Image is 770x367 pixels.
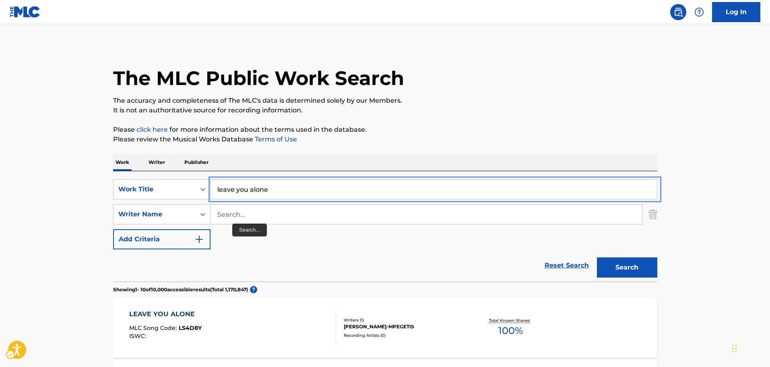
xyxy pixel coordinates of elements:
div: Writers ( 1 ) [344,317,465,323]
img: search [673,7,683,17]
span: LS4D8Y [179,324,202,332]
span: ? [250,286,257,293]
span: ISWC : [129,332,148,340]
img: help [694,7,704,17]
iframe: Hubspot Iframe [730,328,770,367]
a: click here [136,126,168,133]
div: [PERSON_NAME]-MPEGETIS [344,323,465,330]
div: Recording Artists ( 0 ) [344,332,465,338]
a: Log In [712,2,760,22]
a: Reset Search [541,257,593,274]
a: Terms of Use [253,135,297,143]
img: MLC Logo [10,6,41,18]
p: Publisher [182,154,211,171]
button: Search [597,257,657,278]
div: On [196,180,210,199]
span: 100 % [498,323,523,338]
span: MLC Song Code : [129,324,179,332]
p: Please review the Musical Works Database [113,135,657,144]
p: Please for more information about the terms used in the database. [113,125,657,135]
div: Chat Widget [730,328,770,367]
h1: The MLC Public Work Search [113,66,404,90]
img: Delete Criterion [648,204,657,224]
input: Search... [211,180,657,199]
button: Add Criteria [113,229,211,249]
p: Showing 1 - 10 of 10,000 accessible results (Total 1,170,847 ) [113,286,248,293]
div: Writer Name [118,209,191,219]
p: Work [113,154,132,171]
div: LEAVE YOU ALONE [129,309,202,319]
a: LEAVE YOU ALONEMLC Song Code:LS4D8YISWC:Writers (1)[PERSON_NAME]-MPEGETISRecording Artists (0)Tot... [113,297,657,358]
img: 9d2ae6d4665cec9f34b9.svg [194,234,204,244]
p: It is not an authoritative source for recording information. [113,106,657,115]
form: Search Form [113,179,657,282]
div: Work Title [118,185,191,194]
div: Drag [732,336,737,361]
p: Writer [146,154,167,171]
input: Search... [211,205,642,224]
p: The accuracy and completeness of The MLC's data is determined solely by our Members. [113,96,657,106]
p: Total Known Shares: [489,317,532,323]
